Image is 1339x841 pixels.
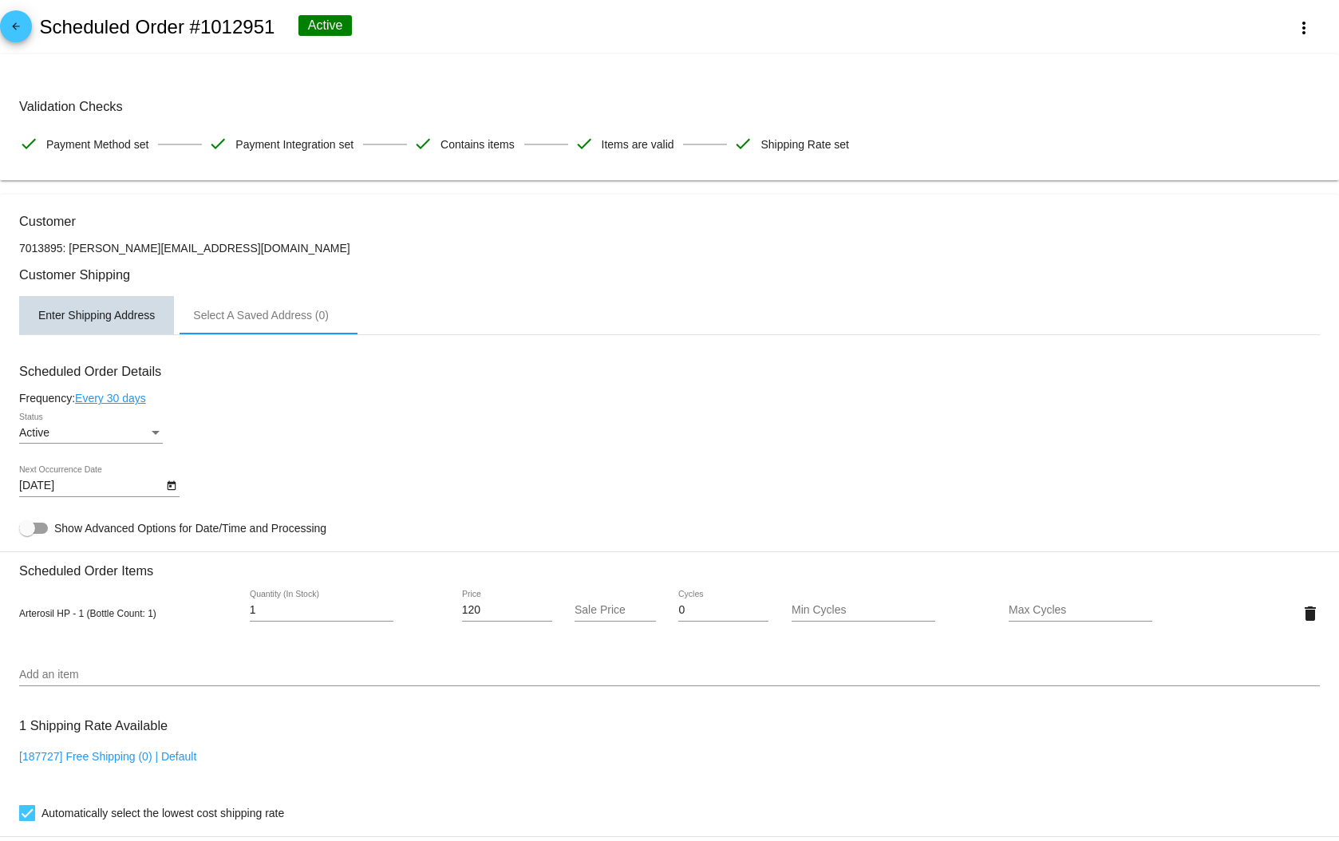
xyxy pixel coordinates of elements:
[19,669,1320,681] input: Add an item
[462,604,552,617] input: Price
[19,750,196,763] a: [187727] Free Shipping (0) | Default
[41,803,284,823] span: Automatically select the lowest cost shipping rate
[19,267,1320,282] h3: Customer Shipping
[575,134,594,153] mat-icon: check
[19,427,163,440] mat-select: Status
[19,608,156,619] span: Arterosil HP - 1 (Bottle Count: 1)
[250,604,393,617] input: Quantity (In Stock)
[46,128,148,161] span: Payment Method set
[602,128,674,161] span: Items are valid
[1009,604,1152,617] input: Max Cycles
[39,16,275,38] h2: Scheduled Order #1012951
[19,426,49,439] span: Active
[163,476,180,493] button: Open calendar
[19,551,1320,578] h3: Scheduled Order Items
[19,242,1320,255] p: 7013895: [PERSON_NAME][EMAIL_ADDRESS][DOMAIN_NAME]
[19,480,163,492] input: Next Occurrence Date
[38,309,155,322] div: Enter Shipping Address
[19,392,1320,405] div: Frequency:
[19,99,1320,114] h3: Validation Checks
[193,309,329,322] div: Select A Saved Address (0)
[440,128,515,161] span: Contains items
[19,364,1320,379] h3: Scheduled Order Details
[760,128,849,161] span: Shipping Rate set
[575,604,656,617] input: Sale Price
[235,128,354,161] span: Payment Integration set
[1301,604,1320,623] mat-icon: delete
[678,604,768,617] input: Cycles
[19,134,38,153] mat-icon: check
[54,520,326,536] span: Show Advanced Options for Date/Time and Processing
[733,134,752,153] mat-icon: check
[208,134,227,153] mat-icon: check
[298,15,353,36] div: Active
[19,214,1320,229] h3: Customer
[19,709,168,743] h3: 1 Shipping Rate Available
[6,21,26,40] mat-icon: arrow_back
[413,134,433,153] mat-icon: check
[75,392,146,405] a: Every 30 days
[1294,18,1313,38] mat-icon: more_vert
[792,604,935,617] input: Min Cycles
